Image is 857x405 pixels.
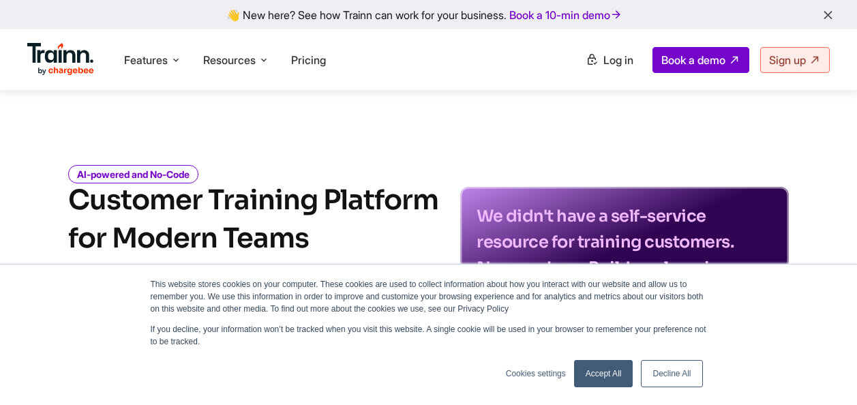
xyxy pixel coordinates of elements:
p: We didn't have a self-service resource for training customers. Now we have Buildops learning cent... [477,203,772,307]
a: Book a 10-min demo [507,5,625,25]
div: 👋 New here? See how Trainn can work for your business. [8,8,849,21]
a: Cookies settings [506,367,566,380]
i: AI-powered and No-Code [68,165,198,183]
a: Pricing [291,53,326,67]
span: Log in [603,53,633,67]
a: Accept All [574,360,633,387]
a: Log in [577,48,642,72]
span: Features [124,52,168,67]
span: Book a demo [661,53,725,67]
span: Sign up [769,53,806,67]
p: This website stores cookies on your computer. These cookies are used to collect information about... [151,278,707,315]
span: Resources [203,52,256,67]
h1: Customer Training Platform for Modern Teams [68,181,438,258]
a: Sign up [760,47,830,73]
img: Trainn Logo [27,43,94,76]
p: If you decline, your information won’t be tracked when you visit this website. A single cookie wi... [151,323,707,348]
a: Book a demo [652,47,749,73]
a: Decline All [641,360,702,387]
